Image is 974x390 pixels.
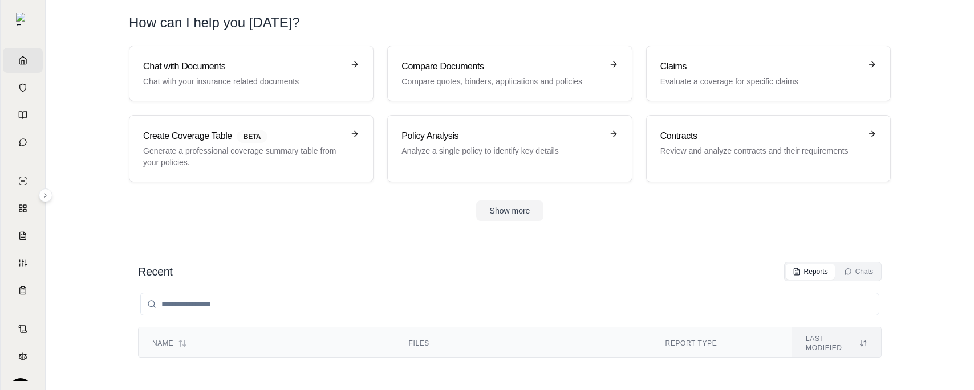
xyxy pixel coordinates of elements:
[652,327,792,360] th: Report Type
[660,76,861,87] p: Evaluate a coverage for specific claims
[3,169,43,194] a: Single Policy
[11,8,34,31] button: Expand sidebar
[837,264,880,280] button: Chats
[143,129,343,143] h3: Create Coverage Table
[152,339,382,348] div: Name
[143,145,343,168] p: Generate a professional coverage summary table from your policies.
[3,48,43,73] a: Home
[3,278,43,303] a: Coverage Table
[129,46,374,101] a: Chat with DocumentsChat with your insurance related documents
[401,60,602,73] h3: Compare Documents
[806,334,867,352] div: Last modified
[16,13,30,26] img: Expand sidebar
[646,115,891,182] a: ContractsReview and analyze contracts and their requirements
[660,145,861,157] p: Review and analyze contracts and their requirements
[129,115,374,182] a: Create Coverage TableBETAGenerate a professional coverage summary table from your policies.
[3,196,43,221] a: Policy Comparisons
[3,130,43,155] a: Chat
[401,76,602,87] p: Compare quotes, binders, applications and policies
[786,264,835,280] button: Reports
[387,46,632,101] a: Compare DocumentsCompare quotes, binders, applications and policies
[3,251,43,276] a: Custom Report
[844,267,873,276] div: Chats
[660,129,861,143] h3: Contracts
[3,317,43,342] a: Contract Analysis
[646,46,891,101] a: ClaimsEvaluate a coverage for specific claims
[237,130,267,143] span: BETA
[3,344,43,369] a: Legal Search Engine
[401,129,602,143] h3: Policy Analysis
[395,327,652,360] th: Files
[3,102,43,128] a: Prompt Library
[3,75,43,100] a: Documents Vault
[129,14,300,32] h1: How can I help you [DATE]?
[138,264,172,280] h2: Recent
[401,145,602,157] p: Analyze a single policy to identify key details
[143,76,343,87] p: Chat with your insurance related documents
[143,60,343,73] h3: Chat with Documents
[660,60,861,73] h3: Claims
[3,223,43,248] a: Claim Coverage
[793,267,828,276] div: Reports
[476,200,544,221] button: Show more
[387,115,632,182] a: Policy AnalysisAnalyze a single policy to identify key details
[39,188,52,202] button: Expand sidebar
